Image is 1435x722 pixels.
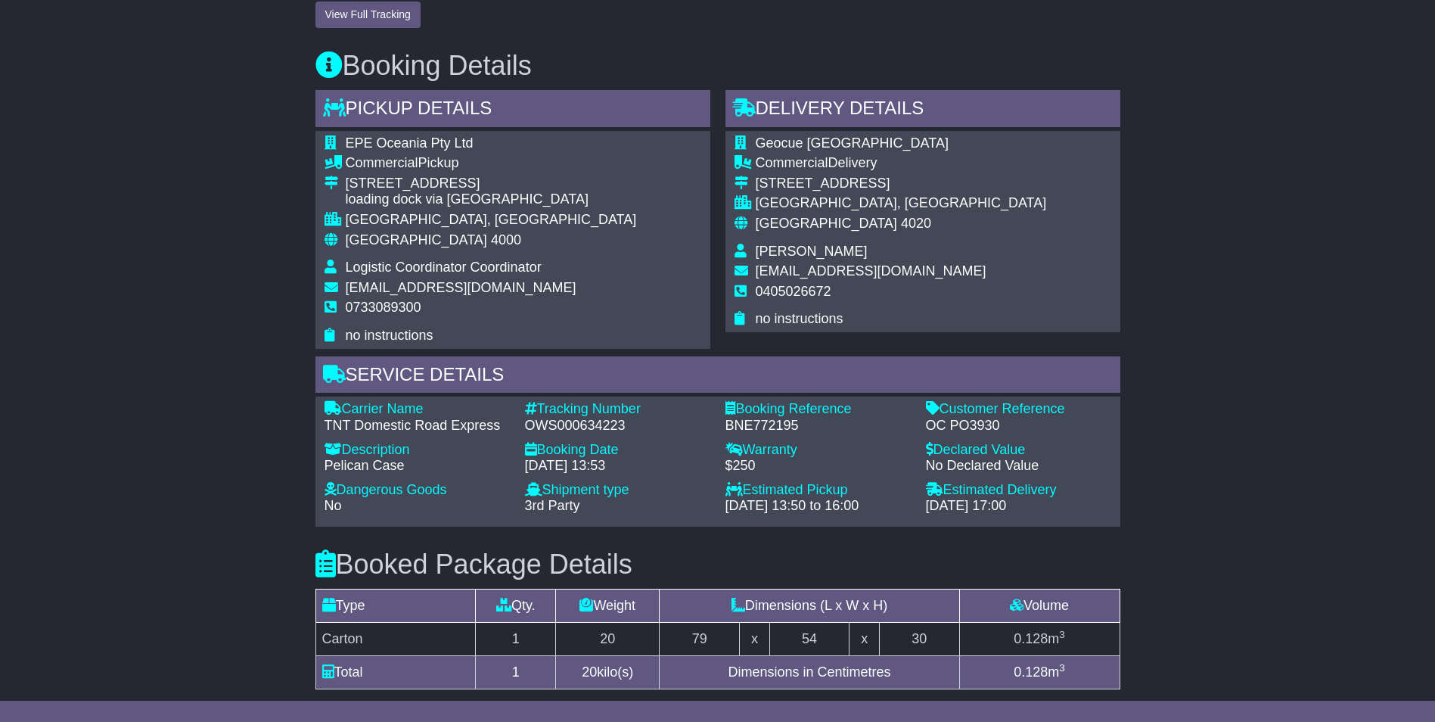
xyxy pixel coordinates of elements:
[756,135,949,151] span: Geocue [GEOGRAPHIC_DATA]
[525,498,580,513] span: 3rd Party
[346,191,637,208] div: loading dock via [GEOGRAPHIC_DATA]
[525,401,710,418] div: Tracking Number
[525,442,710,459] div: Booking Date
[725,90,1120,131] div: Delivery Details
[325,401,510,418] div: Carrier Name
[325,498,342,513] span: No
[556,622,660,655] td: 20
[315,356,1120,397] div: Service Details
[476,655,556,689] td: 1
[1014,631,1048,646] span: 0.128
[926,482,1111,499] div: Estimated Delivery
[491,232,521,247] span: 4000
[725,458,911,475] div: $250
[756,155,828,170] span: Commercial
[346,155,637,172] div: Pickup
[901,216,931,231] span: 4020
[926,498,1111,515] div: [DATE] 17:00
[926,458,1111,475] div: No Declared Value
[346,232,487,247] span: [GEOGRAPHIC_DATA]
[756,263,986,279] span: [EMAIL_ADDRESS][DOMAIN_NAME]
[556,589,660,622] td: Weight
[476,589,556,622] td: Qty.
[756,311,843,326] span: no instructions
[725,442,911,459] div: Warranty
[325,482,510,499] div: Dangerous Goods
[660,655,959,689] td: Dimensions in Centimetres
[582,664,597,680] span: 20
[756,284,831,299] span: 0405026672
[346,155,418,170] span: Commercial
[660,589,959,622] td: Dimensions (L x W x H)
[315,655,476,689] td: Total
[926,442,1111,459] div: Declared Value
[756,244,868,259] span: [PERSON_NAME]
[725,498,911,515] div: [DATE] 13:50 to 16:00
[525,482,710,499] div: Shipment type
[756,216,897,231] span: [GEOGRAPHIC_DATA]
[850,622,879,655] td: x
[346,280,576,295] span: [EMAIL_ADDRESS][DOMAIN_NAME]
[525,458,710,475] div: [DATE] 13:53
[476,622,556,655] td: 1
[1059,662,1065,674] sup: 3
[315,90,710,131] div: Pickup Details
[879,622,959,655] td: 30
[769,622,850,655] td: 54
[556,655,660,689] td: kilo(s)
[1059,629,1065,640] sup: 3
[756,155,1047,172] div: Delivery
[525,418,710,434] div: OWS000634223
[725,401,911,418] div: Booking Reference
[315,51,1120,81] h3: Booking Details
[959,655,1120,689] td: m
[926,401,1111,418] div: Customer Reference
[346,260,542,275] span: Logistic Coordinator Coordinator
[725,418,911,434] div: BNE772195
[315,2,421,28] button: View Full Tracking
[346,135,474,151] span: EPE Oceania Pty Ltd
[756,176,1047,192] div: [STREET_ADDRESS]
[959,589,1120,622] td: Volume
[346,176,637,192] div: [STREET_ADDRESS]
[756,195,1047,212] div: [GEOGRAPHIC_DATA], [GEOGRAPHIC_DATA]
[315,622,476,655] td: Carton
[926,418,1111,434] div: OC PO3930
[740,622,769,655] td: x
[346,212,637,229] div: [GEOGRAPHIC_DATA], [GEOGRAPHIC_DATA]
[346,328,433,343] span: no instructions
[725,482,911,499] div: Estimated Pickup
[325,442,510,459] div: Description
[315,549,1120,580] h3: Booked Package Details
[660,622,740,655] td: 79
[1014,664,1048,680] span: 0.128
[346,300,421,315] span: 0733089300
[325,458,510,475] div: Pelican Case
[325,418,510,434] div: TNT Domestic Road Express
[315,589,476,622] td: Type
[959,622,1120,655] td: m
